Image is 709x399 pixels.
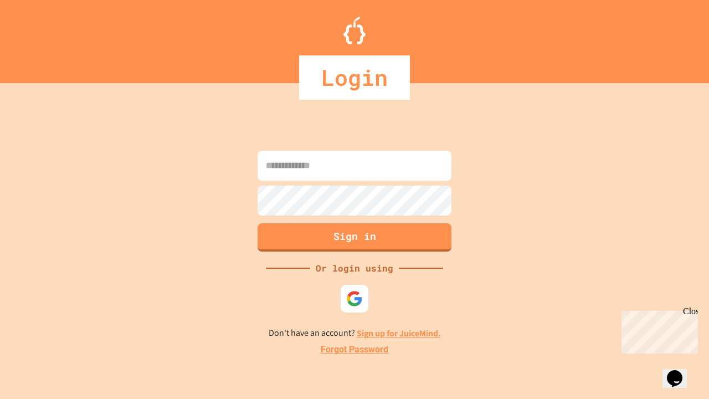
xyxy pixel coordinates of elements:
button: Sign in [258,223,451,252]
a: Sign up for JuiceMind. [357,328,441,339]
p: Don't have an account? [269,326,441,340]
img: google-icon.svg [346,290,363,307]
iframe: chat widget [662,355,698,388]
iframe: chat widget [617,306,698,354]
img: Logo.svg [343,17,366,44]
div: Or login using [310,262,399,275]
div: Chat with us now!Close [4,4,76,70]
a: Forgot Password [321,343,388,356]
div: Login [299,55,410,100]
